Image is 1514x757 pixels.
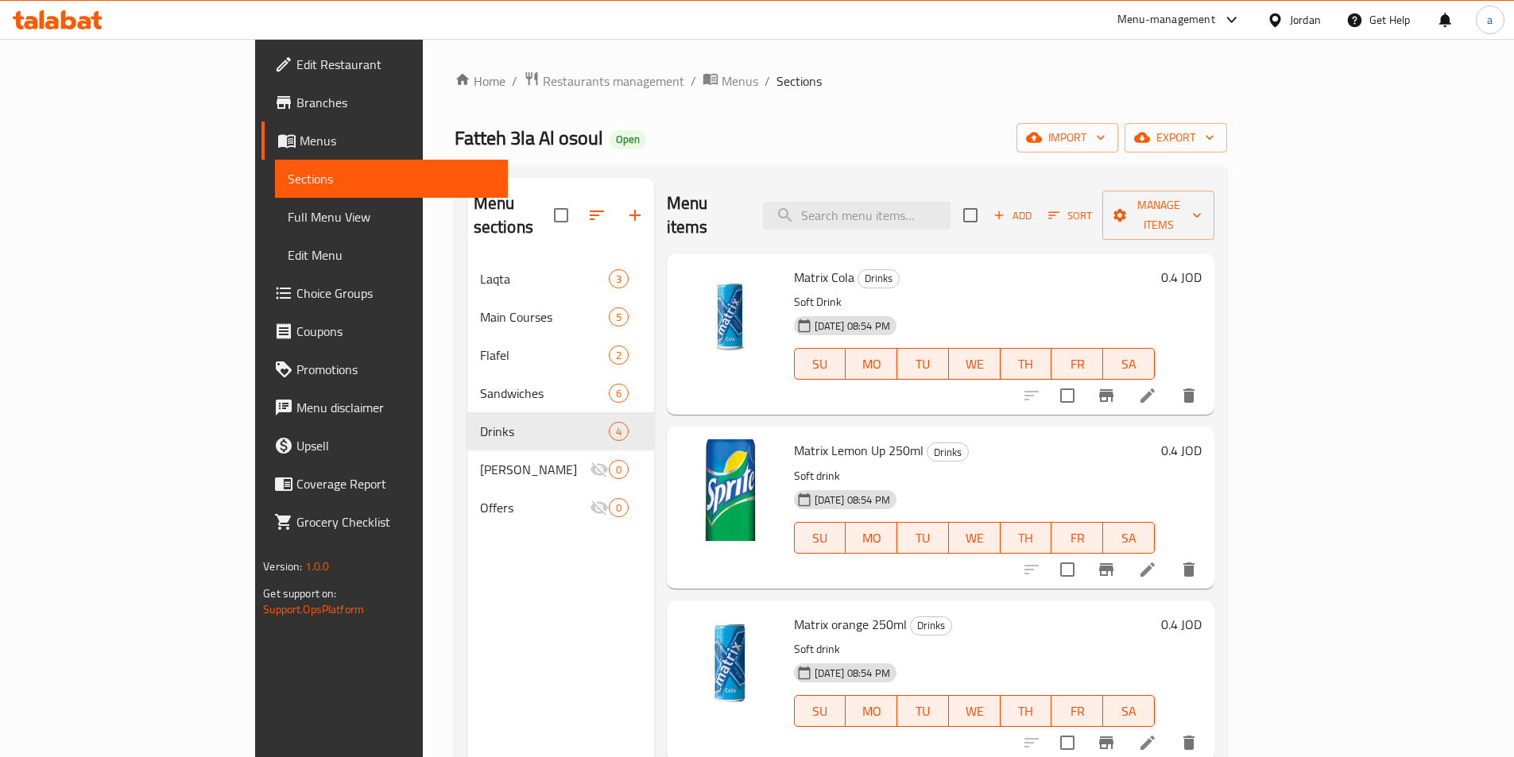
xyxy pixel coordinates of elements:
[794,348,846,380] button: SU
[858,269,899,288] span: Drinks
[801,353,840,376] span: SU
[296,55,495,74] span: Edit Restaurant
[296,360,495,379] span: Promotions
[955,353,994,376] span: WE
[794,612,907,636] span: Matrix orange 250ml
[1051,348,1103,380] button: FR
[1117,10,1215,29] div: Menu-management
[949,522,1001,554] button: WE
[765,71,770,91] li: /
[776,71,822,91] span: Sections
[1001,695,1052,727] button: TH
[261,45,508,83] a: Edit Restaurant
[609,307,629,326] div: items
[1001,348,1052,380] button: TH
[467,450,654,489] div: [PERSON_NAME]0
[1051,553,1084,586] span: Select to update
[1138,386,1157,405] a: Edit menu item
[609,269,629,288] div: items
[296,512,495,531] span: Grocery Checklist
[808,319,896,334] span: [DATE] 08:54 PM
[1058,700,1097,723] span: FR
[296,436,495,455] span: Upsell
[288,169,495,188] span: Sections
[680,266,781,368] img: Matrix Cola
[1103,695,1155,727] button: SA
[910,616,952,635] div: Drinks
[1170,550,1208,589] button: delete
[794,695,846,727] button: SU
[897,695,949,727] button: TU
[455,71,1227,91] nav: breadcrumb
[949,695,1001,727] button: WE
[1109,353,1148,376] span: SA
[261,503,508,541] a: Grocery Checklist
[590,498,609,517] svg: Inactive section
[1109,700,1148,723] span: SA
[927,443,968,462] span: Drinks
[794,522,846,554] button: SU
[1103,522,1155,554] button: SA
[467,489,654,527] div: Offers0
[897,522,949,554] button: TU
[609,422,629,441] div: items
[1001,522,1052,554] button: TH
[1051,379,1084,412] span: Select to update
[1044,203,1096,228] button: Sort
[480,346,609,365] span: Flafel
[474,191,554,239] h2: Menu sections
[691,71,696,91] li: /
[1115,195,1201,235] span: Manage items
[288,245,495,265] span: Edit Menu
[275,160,508,198] a: Sections
[794,466,1155,486] p: Soft drink
[261,350,508,388] a: Promotions
[904,700,943,723] span: TU
[305,556,330,577] span: 1.0.0
[1038,203,1102,228] span: Sort items
[955,700,994,723] span: WE
[610,130,646,149] div: Open
[987,203,1038,228] button: Add
[808,492,896,508] span: [DATE] 08:54 PM
[467,253,654,533] nav: Menu sections
[296,474,495,493] span: Coverage Report
[1007,700,1046,723] span: TH
[261,274,508,312] a: Choice Groups
[480,422,609,441] span: Drinks
[544,199,578,232] span: Select all sections
[904,527,943,550] span: TU
[667,191,745,239] h2: Menu items
[794,265,854,289] span: Matrix Cola
[722,71,758,91] span: Menus
[904,353,943,376] span: TU
[609,384,629,403] div: items
[794,292,1155,312] p: Soft Drink
[987,203,1038,228] span: Add item
[524,71,684,91] a: Restaurants management
[467,336,654,374] div: Flafel2
[858,269,900,288] div: Drinks
[610,310,628,325] span: 5
[1007,527,1046,550] span: TH
[801,700,840,723] span: SU
[288,207,495,226] span: Full Menu View
[467,412,654,450] div: Drinks4
[955,527,994,550] span: WE
[794,639,1155,659] p: Soft drink
[480,307,609,326] span: Main Courses
[801,527,840,550] span: SU
[609,346,629,365] div: items
[467,298,654,336] div: Main Courses5
[1087,377,1125,415] button: Branch-specific-item
[1087,550,1125,589] button: Branch-specific-item
[1138,560,1157,579] a: Edit menu item
[263,599,364,620] a: Support.OpsPlatform
[480,269,609,288] span: Laqta
[846,695,897,727] button: MO
[991,207,1034,225] span: Add
[543,71,684,91] span: Restaurants management
[296,398,495,417] span: Menu disclaimer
